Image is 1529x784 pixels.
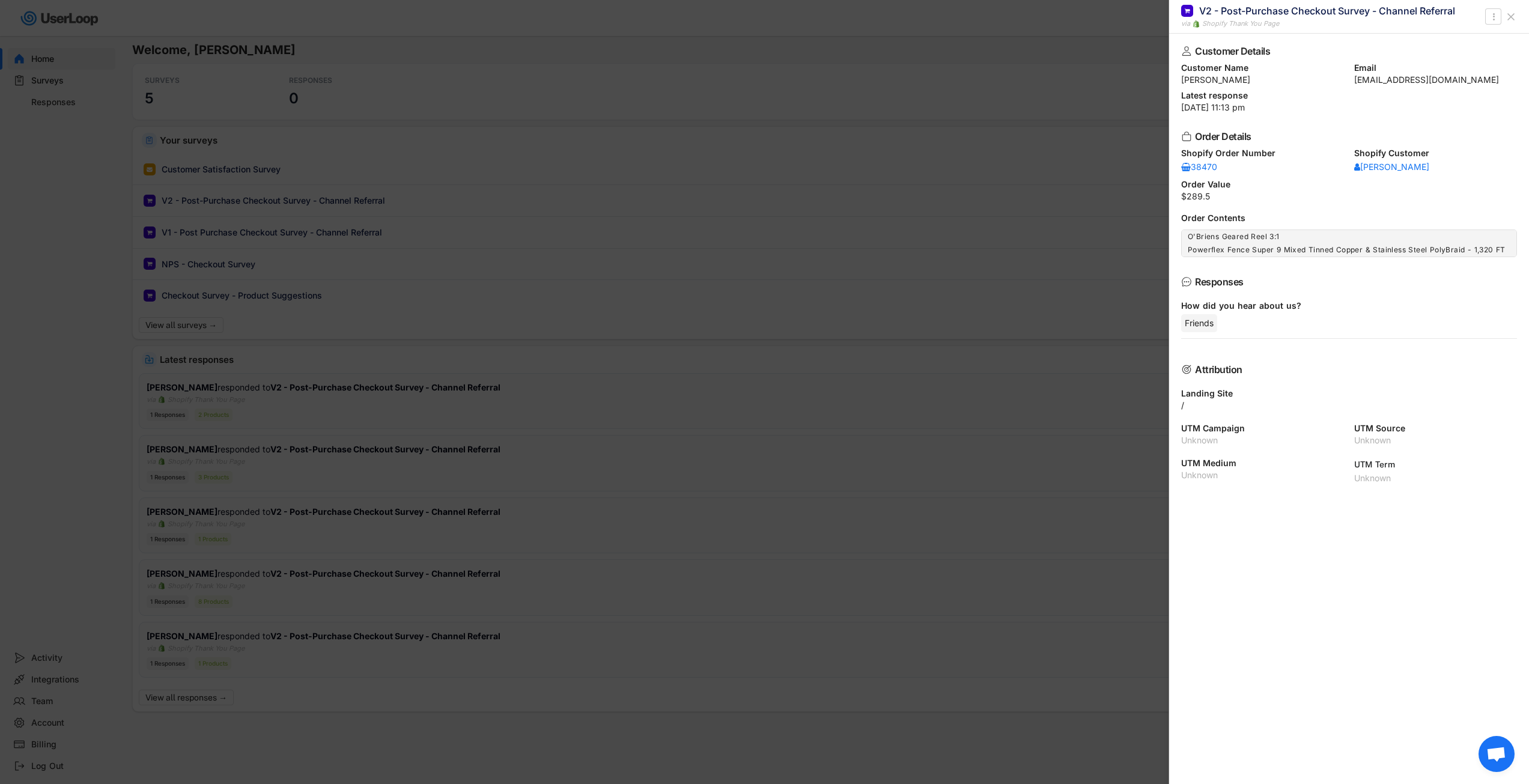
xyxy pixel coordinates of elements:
div: Shopify Thank You Page [1202,19,1279,29]
img: 1156660_ecommerce_logo_shopify_icon%20%281%29.png [1193,20,1200,28]
div: Latest response [1181,91,1517,100]
div: Attribution [1195,365,1498,374]
div: V2 - Post-Purchase Checkout Survey - Channel Referral [1199,4,1455,17]
div: Shopify Order Number [1181,149,1345,157]
div: / [1181,401,1517,410]
div: [PERSON_NAME] [1354,163,1429,171]
div: Shopify Customer [1354,149,1518,157]
div: [DATE] 11:13 pm [1181,103,1517,112]
div: Responses [1195,277,1498,287]
a: 38470 [1181,161,1217,173]
div: Landing Site [1181,389,1517,398]
div: UTM Medium [1181,459,1345,467]
div: via [1181,19,1190,29]
div: Customer Details [1195,46,1498,56]
div: Powerflex Fence Super 9 Mixed Tinned Copper & Stainless Steel PolyBraid - 1,320 FT [1188,245,1510,255]
div: $289.5 [1181,192,1517,201]
div: How did you hear about us? [1181,300,1507,311]
div: Unknown [1354,436,1518,445]
div: 38470 [1181,163,1217,171]
button:  [1488,10,1500,24]
div: Friends [1181,314,1217,332]
div: Order Details [1195,132,1498,141]
div: Unknown [1354,474,1518,482]
div: Unknown [1181,436,1345,445]
div: UTM Term [1354,459,1518,470]
div: UTM Campaign [1181,424,1345,433]
div: [PERSON_NAME] [1181,76,1345,84]
a: Open chat [1479,736,1515,772]
div: O'Briens Geared Reel 3:1 [1188,232,1510,242]
div: Email [1354,64,1518,72]
div: Customer Name [1181,64,1345,72]
div: Unknown [1181,471,1345,479]
text:  [1492,10,1495,23]
div: [EMAIL_ADDRESS][DOMAIN_NAME] [1354,76,1518,84]
div: Order Contents [1181,214,1517,222]
div: UTM Source [1354,424,1518,433]
div: Order Value [1181,180,1517,189]
a: [PERSON_NAME] [1354,161,1429,173]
